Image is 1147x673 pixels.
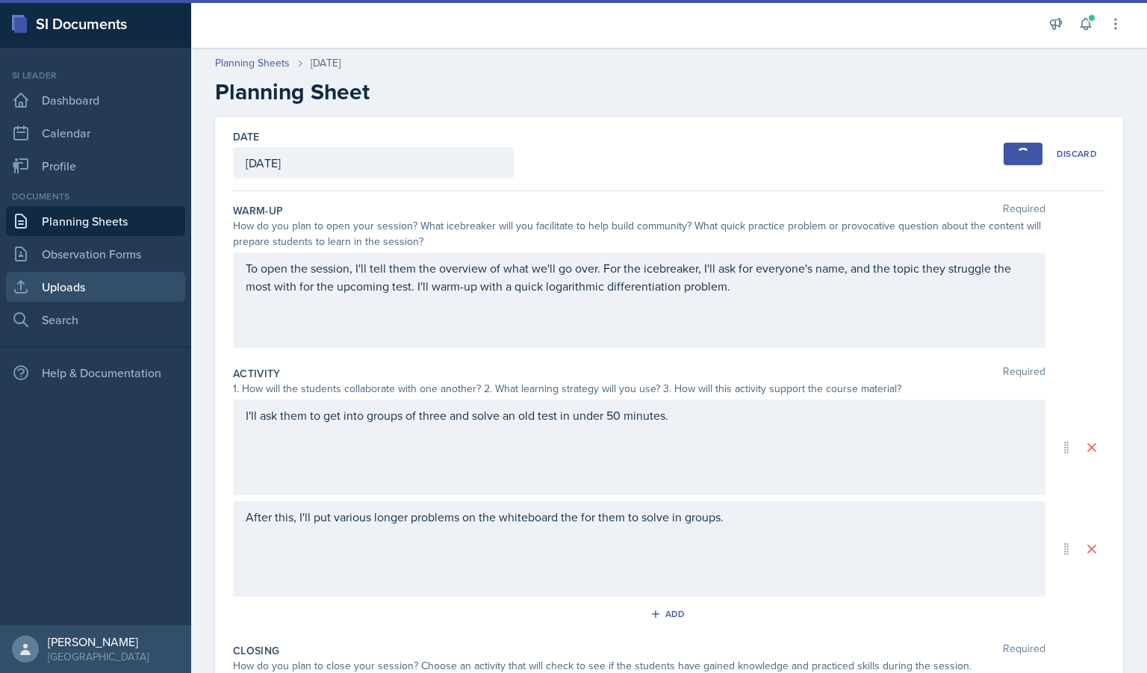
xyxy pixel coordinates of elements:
div: Discard [1057,148,1097,160]
span: Required [1003,643,1045,658]
div: 1. How will the students collaborate with one another? 2. What learning strategy will you use? 3.... [233,381,1045,397]
button: Add [645,603,694,625]
p: I'll ask them to get into groups of three and solve an old test in under 50 minutes. [246,406,1033,424]
h2: Planning Sheet [215,78,1123,105]
div: [PERSON_NAME] [48,634,149,649]
label: Warm-Up [233,203,283,218]
label: Activity [233,366,281,381]
a: Dashboard [6,85,185,115]
a: Profile [6,151,185,181]
div: [GEOGRAPHIC_DATA] [48,649,149,664]
div: [DATE] [311,55,341,71]
a: Observation Forms [6,239,185,269]
a: Planning Sheets [215,55,290,71]
p: After this, I'll put various longer problems on the whiteboard the for them to solve in groups. [246,508,1033,526]
label: Date [233,129,259,144]
div: Help & Documentation [6,358,185,388]
a: Planning Sheets [6,206,185,236]
span: Required [1003,203,1045,218]
button: Discard [1048,143,1105,165]
div: Si leader [6,69,185,82]
div: How do you plan to open your session? What icebreaker will you facilitate to help build community... [233,218,1045,249]
a: Uploads [6,272,185,302]
div: Add [653,608,686,620]
a: Calendar [6,118,185,148]
a: Search [6,305,185,335]
span: Required [1003,366,1045,381]
p: To open the session, I'll tell them the overview of what we'll go over. For the icebreaker, I'll ... [246,259,1033,295]
label: Closing [233,643,279,658]
div: Documents [6,190,185,203]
